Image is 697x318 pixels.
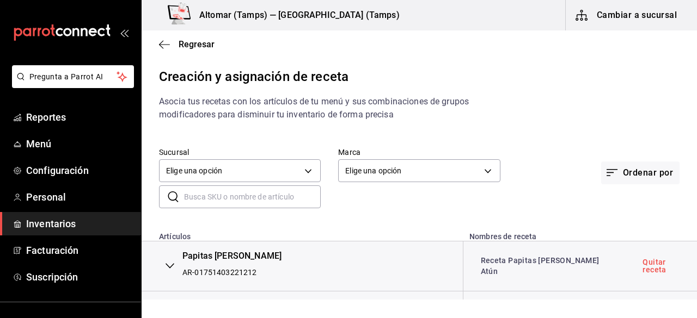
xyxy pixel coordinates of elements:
[338,148,500,156] label: Marca
[26,243,132,258] span: Facturación
[481,255,608,277] a: Receta Papitas [PERSON_NAME] Atún
[26,110,132,124] span: Reportes
[29,71,117,83] span: Pregunta a Parrot AI
[182,250,282,263] div: Papitas [PERSON_NAME]
[191,9,400,22] h3: Altomar (Tamps) — [GEOGRAPHIC_DATA] (Tamps)
[26,136,132,151] span: Menú
[643,258,680,273] a: Quitar receta
[481,256,600,276] a: Receta Papitas [PERSON_NAME] Atún
[159,159,321,182] div: Elige una opción
[8,79,134,90] a: Pregunta a Parrot AI
[601,161,680,184] button: Ordenar por
[182,267,282,278] div: AR-01751403221212
[159,67,680,86] div: Creación y asignación de receta
[26,190,132,204] span: Personal
[159,148,321,156] label: Sucursal
[159,39,215,49] button: Regresar
[184,186,321,208] input: Busca SKU o nombre de artículo
[26,163,132,178] span: Configuración
[120,28,129,37] button: open_drawer_menu
[26,216,132,231] span: Inventarios
[12,65,134,88] button: Pregunta a Parrot AI
[142,226,463,241] th: Artículos
[159,96,469,120] span: Asocia tus recetas con los artículos de tu menú y sus combinaciones de grupos modificadores para ...
[26,270,132,284] span: Suscripción
[463,226,625,241] th: Nombres de receta
[179,39,215,49] span: Regresar
[338,159,500,182] div: Elige una opción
